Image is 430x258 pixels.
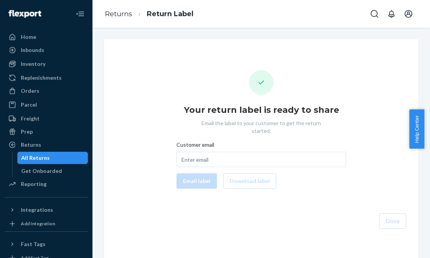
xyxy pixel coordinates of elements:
button: Fast Tags [5,238,88,250]
a: Add Integration [5,219,88,228]
div: Orders [21,87,39,95]
p: Email the label to your customer to get the return started. [194,119,329,135]
div: Integrations [21,206,53,214]
a: Home [5,31,88,43]
div: Prep [21,128,33,136]
a: Inventory [5,58,88,70]
a: All Returns [17,152,88,164]
div: Reporting [21,180,47,188]
div: Parcel [21,101,37,109]
a: Prep [5,126,88,138]
span: Customer email [176,141,214,152]
button: Integrations [5,204,88,216]
div: Replenishments [21,74,62,82]
div: Get Onboarded [21,167,62,175]
button: Close Navigation [72,6,88,22]
a: Get Onboarded [17,165,88,177]
a: Replenishments [5,72,88,84]
div: Fast Tags [21,240,45,248]
ol: breadcrumbs [99,3,200,25]
div: Inbounds [21,46,44,54]
a: Returns [5,139,88,151]
div: Inventory [21,60,45,68]
button: Done [379,213,406,229]
a: Parcel [5,99,88,111]
button: Email label [176,173,217,189]
div: Home [21,33,36,41]
a: Return Label [147,10,193,18]
a: Reporting [5,178,88,190]
a: Returns [105,10,132,18]
button: Open notifications [384,6,399,22]
div: Returns [21,141,41,149]
div: Add Integration [21,220,55,227]
h1: Your return label is ready to share [184,104,339,116]
a: Inbounds [5,44,88,56]
button: Open Search Box [367,6,382,22]
input: Customer email [176,152,346,167]
img: Flexport logo [8,10,41,18]
button: Help Center [409,109,424,149]
button: Open account menu [401,6,416,22]
a: Orders [5,85,88,97]
div: Freight [21,115,40,122]
a: Freight [5,112,88,125]
div: All Returns [21,154,50,162]
button: Download label [223,173,276,189]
